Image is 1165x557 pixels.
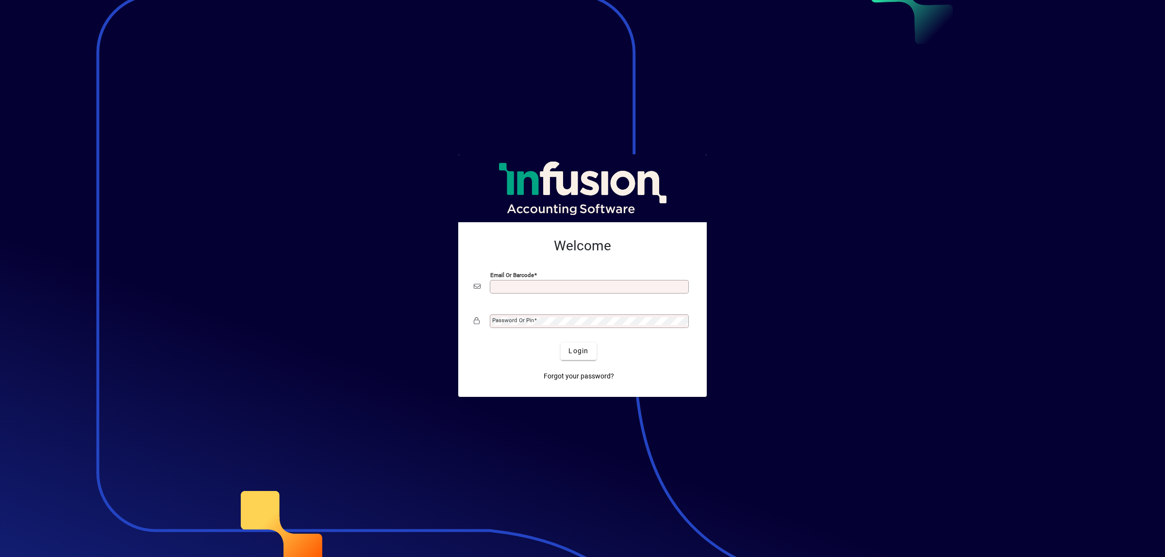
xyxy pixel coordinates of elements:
button: Login [561,343,596,360]
mat-label: Password or Pin [492,317,534,324]
span: Login [568,346,588,356]
a: Forgot your password? [540,368,618,385]
span: Forgot your password? [544,371,614,381]
h2: Welcome [474,238,691,254]
mat-label: Email or Barcode [490,271,534,278]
